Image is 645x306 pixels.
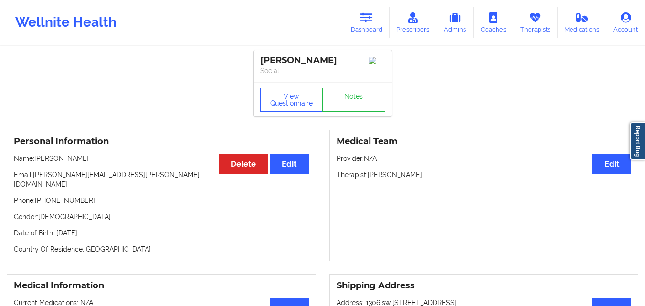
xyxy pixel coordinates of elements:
a: Report Bug [630,122,645,160]
a: Therapists [513,7,558,38]
button: View Questionnaire [260,88,323,112]
p: Phone: [PHONE_NUMBER] [14,196,309,205]
a: Notes [322,88,385,112]
div: [PERSON_NAME] [260,55,385,66]
p: Social [260,66,385,75]
a: Coaches [474,7,513,38]
p: Provider: N/A [337,154,632,163]
p: Country Of Residence: [GEOGRAPHIC_DATA] [14,244,309,254]
p: Name: [PERSON_NAME] [14,154,309,163]
button: Delete [219,154,268,174]
a: Prescribers [390,7,437,38]
button: Edit [270,154,308,174]
h3: Medical Team [337,136,632,147]
p: Date of Birth: [DATE] [14,228,309,238]
a: Medications [558,7,607,38]
p: Email: [PERSON_NAME][EMAIL_ADDRESS][PERSON_NAME][DOMAIN_NAME] [14,170,309,189]
a: Account [606,7,645,38]
a: Dashboard [344,7,390,38]
h3: Medical Information [14,280,309,291]
p: Gender: [DEMOGRAPHIC_DATA] [14,212,309,222]
a: Admins [436,7,474,38]
button: Edit [592,154,631,174]
h3: Shipping Address [337,280,632,291]
img: Image%2Fplaceholer-image.png [369,57,385,64]
h3: Personal Information [14,136,309,147]
p: Therapist: [PERSON_NAME] [337,170,632,179]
